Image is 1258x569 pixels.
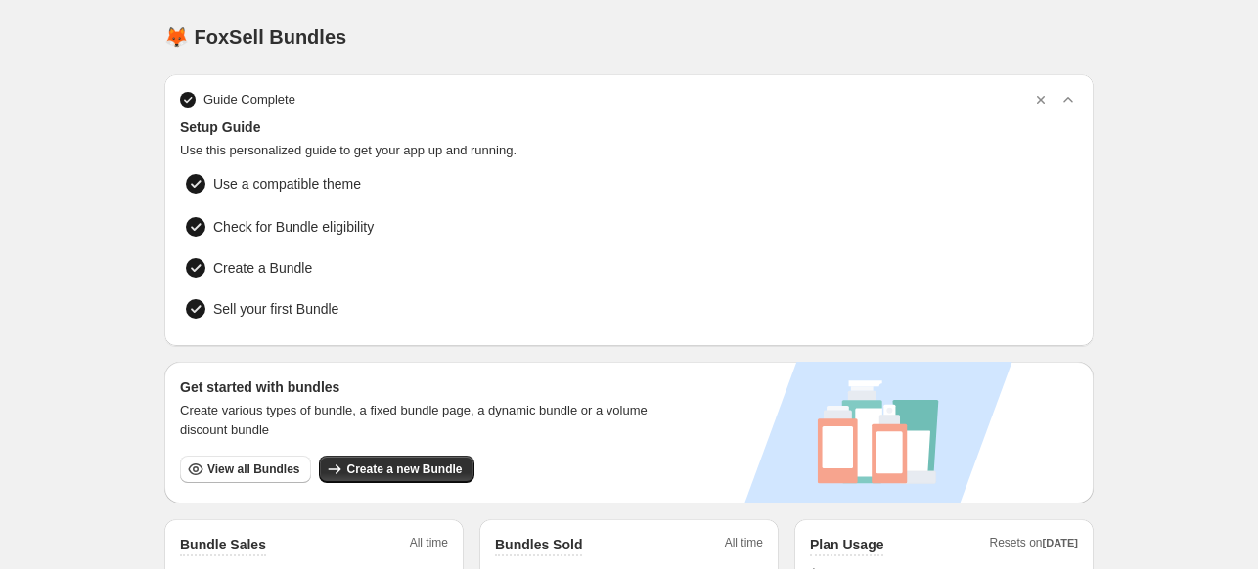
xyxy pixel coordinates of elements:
button: Create a new Bundle [319,456,473,483]
span: Resets on [990,535,1079,556]
span: Guide Complete [203,90,295,109]
span: All time [410,535,448,556]
span: [DATE] [1043,537,1078,548]
span: Use this personalized guide to get your app up and running. [180,141,1078,160]
button: View all Bundles [180,456,311,483]
span: Create a new Bundle [346,461,462,477]
span: All time [725,535,763,556]
span: Setup Guide [180,117,1078,137]
h2: Bundles Sold [495,535,582,554]
h2: Plan Usage [810,535,883,554]
span: View all Bundles [207,461,299,477]
span: Create a Bundle [213,258,312,278]
h3: Get started with bundles [180,377,666,397]
span: Check for Bundle eligibility [213,217,374,237]
span: Create various types of bundle, a fixed bundle page, a dynamic bundle or a volume discount bundle [180,401,666,440]
span: Sell your first Bundle [213,299,338,319]
h2: Bundle Sales [180,535,266,554]
h1: 🦊 FoxSell Bundles [164,25,346,49]
span: Use a compatible theme [213,174,946,194]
